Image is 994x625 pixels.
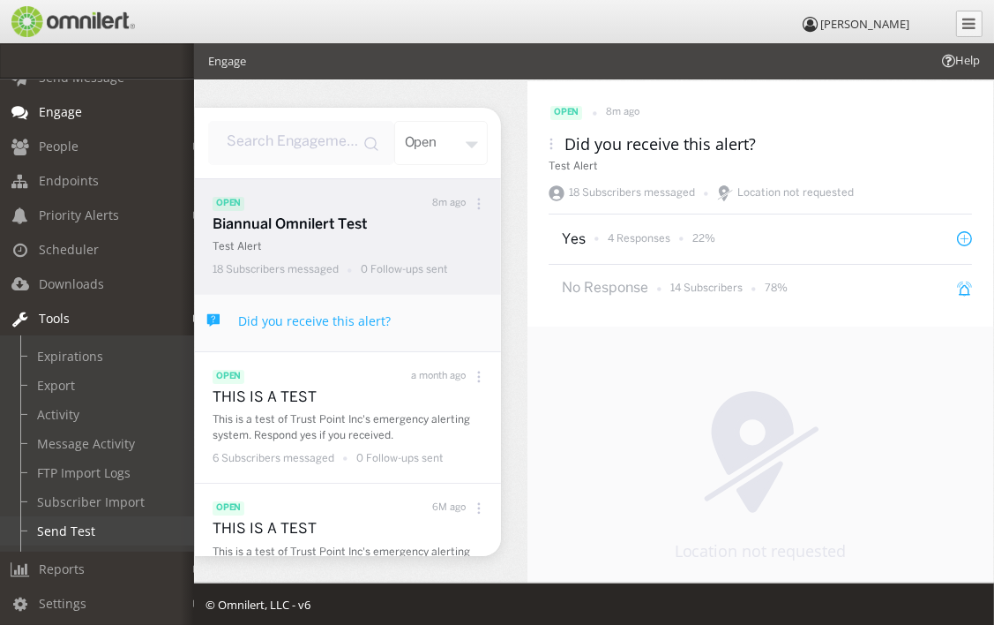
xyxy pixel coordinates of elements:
[40,12,76,28] span: Help
[675,540,847,561] h3: Location not requested
[569,185,695,201] p: 18 Subscribers messaged
[432,197,466,211] p: 8m ago
[213,215,492,236] p: Biannual Omnilert Test
[39,103,82,120] span: Engage
[564,133,756,154] h3: Did you receive this alert?
[213,501,244,516] span: open
[939,52,980,69] span: Help
[820,16,909,32] span: [PERSON_NAME]
[432,501,466,516] p: 6M ago
[411,370,466,384] p: a month ago
[356,451,444,466] p: 0 Follow-ups sent
[765,281,788,296] p: 78%
[39,275,104,292] span: Downloads
[550,106,582,120] span: open
[39,561,85,577] span: Reports
[361,262,448,277] p: 0 Follow-ups sent
[39,595,86,612] span: Settings
[213,388,492,409] p: THIS IS A TEST
[670,281,743,296] p: 14 Subscribers
[213,520,492,540] p: THIS IS A TEST
[39,138,78,154] span: People
[208,53,246,70] li: Engage
[39,207,119,223] span: Priority Alerts
[394,121,488,165] div: open
[692,231,715,246] p: 22%
[213,412,492,442] p: This is a test of Trust Point Inc's emergency alerting system. Respond yes if you received.
[213,451,334,466] p: 6 Subscribers messaged
[39,241,99,258] span: Scheduler
[39,172,99,189] span: Endpoints
[213,545,492,575] p: This is a test of Trust Point Inc's emergency alerting system. If you receive multiple test alert...
[956,11,983,37] a: Collapse Menu
[562,230,585,251] p: Yes
[9,6,135,37] img: Omnilert
[238,312,391,329] h4: Did you receive this alert?
[213,197,244,211] span: open
[213,239,492,254] p: Test Alert
[737,185,854,201] p: Location not requested
[39,310,70,327] span: Tools
[608,231,670,246] p: 4 Responses
[562,279,648,299] p: No Response
[206,597,310,613] span: © Omnilert, LLC - v6
[549,159,972,174] div: Test Alert
[208,121,394,165] input: input
[606,106,639,120] p: 8m ago
[213,262,339,277] p: 18 Subscribers messaged
[213,370,244,384] span: open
